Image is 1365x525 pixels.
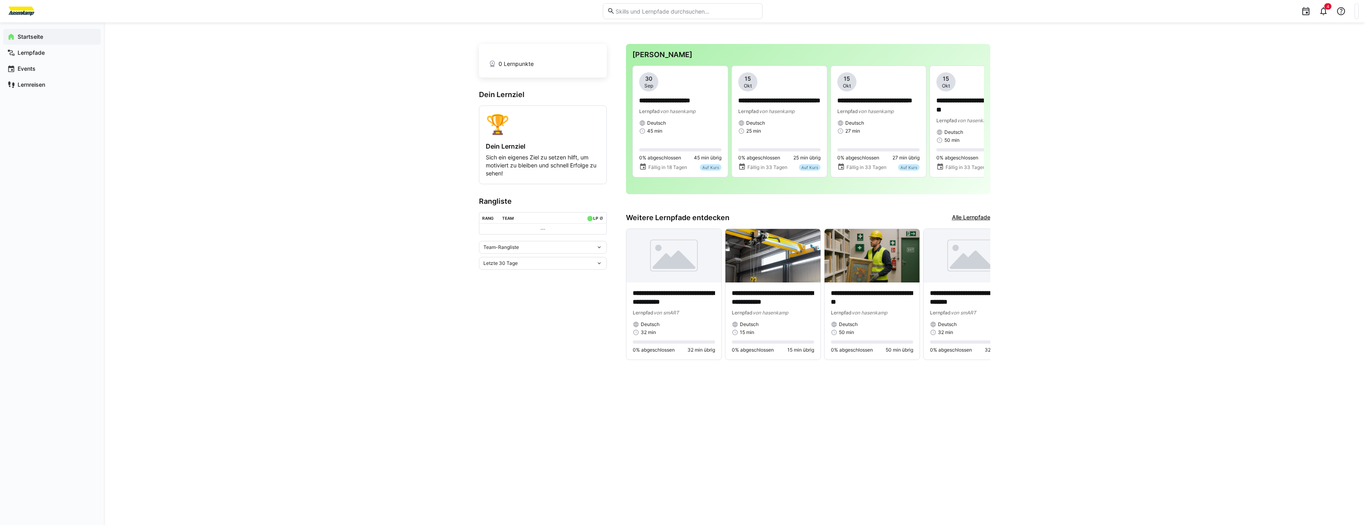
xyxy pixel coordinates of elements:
[924,229,1019,282] img: image
[892,155,920,161] span: 27 min übrig
[740,329,754,336] span: 15 min
[660,108,695,114] span: von hasenkamp
[483,244,519,251] span: Team-Rangliste
[644,83,653,89] span: Sep
[633,310,654,316] span: Lernpfad
[626,213,729,222] h3: Weitere Lernpfade entdecken
[759,108,795,114] span: von hasenkamp
[639,108,660,114] span: Lernpfad
[745,75,751,83] span: 15
[502,216,514,221] div: Team
[687,347,715,353] span: 32 min übrig
[700,164,721,171] div: Auf Kurs
[747,164,787,171] span: Fällig in 33 Tagen
[825,229,920,282] img: image
[942,83,950,89] span: Okt
[746,120,765,126] span: Deutsch
[654,310,679,316] span: von smART
[648,164,687,171] span: Fällig in 18 Tagen
[952,213,990,222] a: Alle Lernpfade
[845,120,864,126] span: Deutsch
[839,321,858,328] span: Deutsch
[499,60,534,68] span: 0 Lernpunkte
[930,310,951,316] span: Lernpfad
[886,347,913,353] span: 50 min übrig
[951,310,976,316] span: von smART
[957,117,993,123] span: von hasenkamp
[936,155,978,161] span: 0% abgeschlossen
[930,347,972,353] span: 0% abgeschlossen
[938,329,953,336] span: 32 min
[831,310,852,316] span: Lernpfad
[732,347,774,353] span: 0% abgeschlossen
[936,117,957,123] span: Lernpfad
[837,155,879,161] span: 0% abgeschlossen
[647,120,666,126] span: Deutsch
[787,347,814,353] span: 15 min übrig
[845,128,860,134] span: 27 min
[738,155,780,161] span: 0% abgeschlossen
[738,108,759,114] span: Lernpfad
[639,155,681,161] span: 0% abgeschlossen
[647,128,662,134] span: 45 min
[943,75,949,83] span: 15
[985,347,1012,353] span: 32 min übrig
[486,153,600,177] p: Sich ein eigenes Ziel zu setzen hilft, um motiviert zu bleiben und schnell Erfolge zu sehen!
[615,8,758,15] input: Skills und Lernpfade durchsuchen…
[744,83,752,89] span: Okt
[633,347,675,353] span: 0% abgeschlossen
[479,197,607,206] h3: Rangliste
[846,164,886,171] span: Fällig in 33 Tagen
[831,347,873,353] span: 0% abgeschlossen
[944,137,960,143] span: 50 min
[1327,4,1329,9] span: 4
[626,229,721,282] img: image
[946,164,986,171] span: Fällig in 33 Tagen
[844,75,850,83] span: 15
[852,310,887,316] span: von hasenkamp
[482,216,494,221] div: Rang
[641,321,660,328] span: Deutsch
[600,214,603,221] a: ø
[898,164,920,171] div: Auf Kurs
[725,229,821,282] img: image
[858,108,894,114] span: von hasenkamp
[944,129,963,135] span: Deutsch
[843,83,851,89] span: Okt
[479,90,607,99] h3: Dein Lernziel
[799,164,821,171] div: Auf Kurs
[753,310,788,316] span: von hasenkamp
[694,155,721,161] span: 45 min übrig
[645,75,652,83] span: 30
[641,329,656,336] span: 32 min
[837,108,858,114] span: Lernpfad
[486,142,600,150] h4: Dein Lernziel
[486,112,600,136] div: 🏆
[793,155,821,161] span: 25 min übrig
[732,310,753,316] span: Lernpfad
[746,128,761,134] span: 25 min
[740,321,759,328] span: Deutsch
[483,260,518,266] span: Letzte 30 Tage
[839,329,854,336] span: 50 min
[593,216,598,221] div: LP
[632,50,984,59] h3: [PERSON_NAME]
[938,321,957,328] span: Deutsch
